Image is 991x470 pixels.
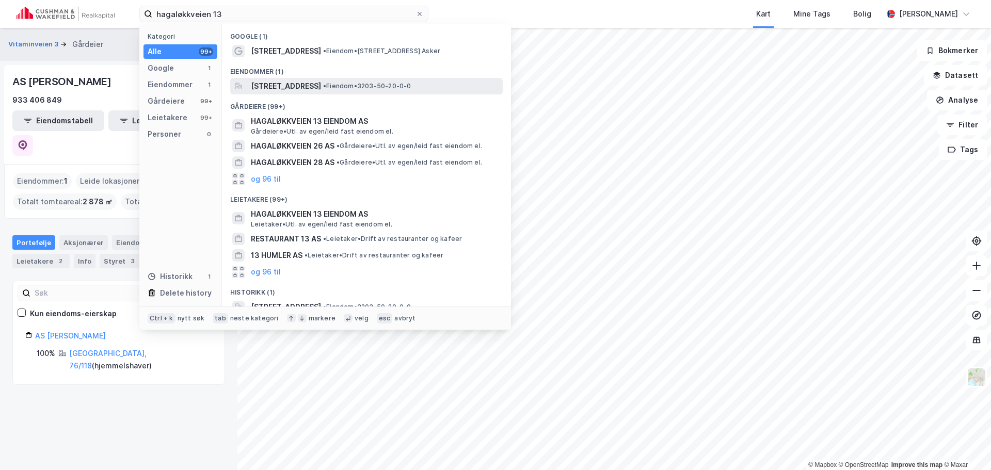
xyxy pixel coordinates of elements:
span: HAGALØKKVEIEN 28 AS [251,156,334,169]
div: markere [309,314,335,322]
div: Alle [148,45,162,58]
div: esc [377,313,393,323]
div: Totalt byggareal : [121,193,221,210]
span: Eiendom • [STREET_ADDRESS] Asker [323,47,440,55]
span: 13 HUMLER AS [251,249,302,262]
img: Z [967,367,986,387]
div: Eiendommer [112,235,175,250]
div: 0 [205,130,213,138]
div: Personer [148,128,181,140]
div: 99+ [199,47,213,56]
div: 100% [37,347,55,360]
div: ( hjemmelshaver ) [69,347,212,372]
button: Vitaminveien 3 [8,39,60,50]
div: Eiendommer [148,78,193,91]
a: [GEOGRAPHIC_DATA], 76/118 [69,349,147,370]
div: neste kategori [230,314,279,322]
div: Google (1) [222,24,511,43]
span: [STREET_ADDRESS] [251,80,321,92]
div: Styret [100,254,142,268]
button: og 96 til [251,173,281,185]
span: Gårdeiere • Utl. av egen/leid fast eiendom el. [251,127,393,136]
div: Eiendommer (1) [222,59,511,78]
div: Leietakere [148,111,187,124]
span: • [323,82,326,90]
div: Eiendommer : [13,173,72,189]
div: nytt søk [178,314,205,322]
div: Gårdeier [72,38,103,51]
span: [STREET_ADDRESS] [251,45,321,57]
div: Gårdeiere (99+) [222,94,511,113]
span: 1 [64,175,68,187]
button: Tags [939,139,987,160]
div: avbryt [394,314,415,322]
div: [PERSON_NAME] [899,8,958,20]
input: Søk [30,285,143,301]
div: Kart [756,8,771,20]
span: HAGALØKKVEIEN 26 AS [251,140,334,152]
div: 99+ [199,114,213,122]
span: • [323,47,326,55]
div: Leietakere (99+) [222,187,511,206]
div: Info [74,254,95,268]
span: Eiendom • 3203-50-20-0-0 [323,303,411,311]
a: AS [PERSON_NAME] [35,331,106,340]
div: Kategori [148,33,217,40]
div: 1 [205,272,213,281]
div: 2 [55,256,66,266]
div: Gårdeiere [148,95,185,107]
div: Historikk (1) [222,280,511,299]
div: Delete history [160,287,212,299]
div: Aksjonærer [59,235,108,250]
a: OpenStreetMap [839,461,889,468]
div: 3 [127,256,138,266]
div: Mine Tags [793,8,830,20]
span: Leietaker • Drift av restauranter og kafeer [305,251,443,260]
iframe: Chat Widget [939,420,991,470]
button: Leietakertabell [108,110,200,131]
div: Kun eiendoms-eierskap [30,307,117,320]
div: 933 406 849 [12,94,62,106]
div: Historikk [148,270,193,283]
span: • [337,142,340,150]
span: HAGALØKKVEIEN 13 EIENDOM AS [251,115,499,127]
button: Analyse [927,90,987,110]
span: Gårdeiere • Utl. av egen/leid fast eiendom el. [337,158,482,167]
div: Ctrl + k [148,313,175,323]
span: Leietaker • Drift av restauranter og kafeer [323,235,462,243]
div: Kontrollprogram for chat [939,420,991,470]
div: Bolig [853,8,871,20]
span: HAGALØKKVEIEN 13 EIENDOM AS [251,208,499,220]
span: • [323,235,326,242]
span: Leietaker • Utl. av egen/leid fast eiendom el. [251,220,392,229]
input: Søk på adresse, matrikkel, gårdeiere, leietakere eller personer [152,6,415,22]
button: Bokmerker [917,40,987,61]
div: 1 [205,64,213,72]
button: Datasett [924,65,987,86]
div: Leietakere [12,254,70,268]
span: • [323,303,326,311]
span: Eiendom • 3203-50-20-0-0 [323,82,411,90]
span: [STREET_ADDRESS] [251,301,321,313]
span: • [305,251,308,259]
a: Mapbox [808,461,837,468]
button: Eiendomstabell [12,110,104,131]
img: cushman-wakefield-realkapital-logo.202ea83816669bd177139c58696a8fa1.svg [17,7,115,21]
div: 1 [205,80,213,89]
div: Leide lokasjoner : [76,173,149,189]
div: 99+ [199,97,213,105]
div: velg [355,314,369,322]
span: Gårdeiere • Utl. av egen/leid fast eiendom el. [337,142,482,150]
span: • [337,158,340,166]
div: tab [213,313,228,323]
div: Google [148,62,174,74]
div: AS [PERSON_NAME] [12,73,114,90]
button: Filter [937,115,987,135]
button: og 96 til [251,266,281,278]
div: Totalt tomteareal : [13,193,117,210]
div: Portefølje [12,235,55,250]
span: 2 878 ㎡ [83,196,113,208]
span: RESTAURANT 13 AS [251,233,321,245]
a: Improve this map [891,461,942,468]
